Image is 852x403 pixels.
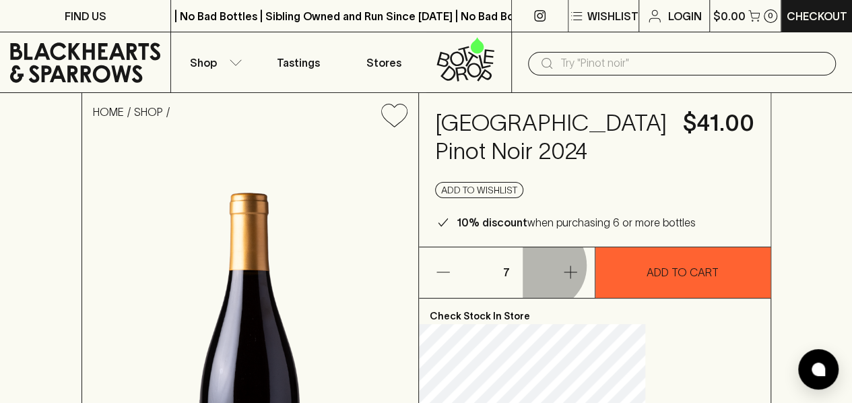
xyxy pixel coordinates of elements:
a: Tastings [256,32,341,92]
h4: $41.00 [683,109,754,137]
img: bubble-icon [812,363,825,376]
p: Login [668,8,702,24]
b: 10% discount [457,216,527,228]
p: 7 [490,247,523,298]
button: Add to wishlist [376,98,413,133]
p: FIND US [65,8,106,24]
button: Add to wishlist [435,182,523,198]
p: ADD TO CART [647,264,719,280]
a: Stores [341,32,426,92]
p: Tastings [277,55,320,71]
p: when purchasing 6 or more bottles [457,214,696,230]
input: Try "Pinot noir" [560,53,825,74]
p: Stores [366,55,401,71]
h4: [GEOGRAPHIC_DATA] Pinot Noir 2024 [435,109,667,166]
button: ADD TO CART [595,247,771,298]
a: SHOP [134,106,163,118]
p: Check Stock In Store [419,299,771,324]
a: HOME [93,106,124,118]
p: Shop [190,55,217,71]
p: 0 [768,12,773,20]
p: $0.00 [713,8,746,24]
p: Wishlist [587,8,638,24]
button: Shop [171,32,256,92]
p: Checkout [787,8,847,24]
